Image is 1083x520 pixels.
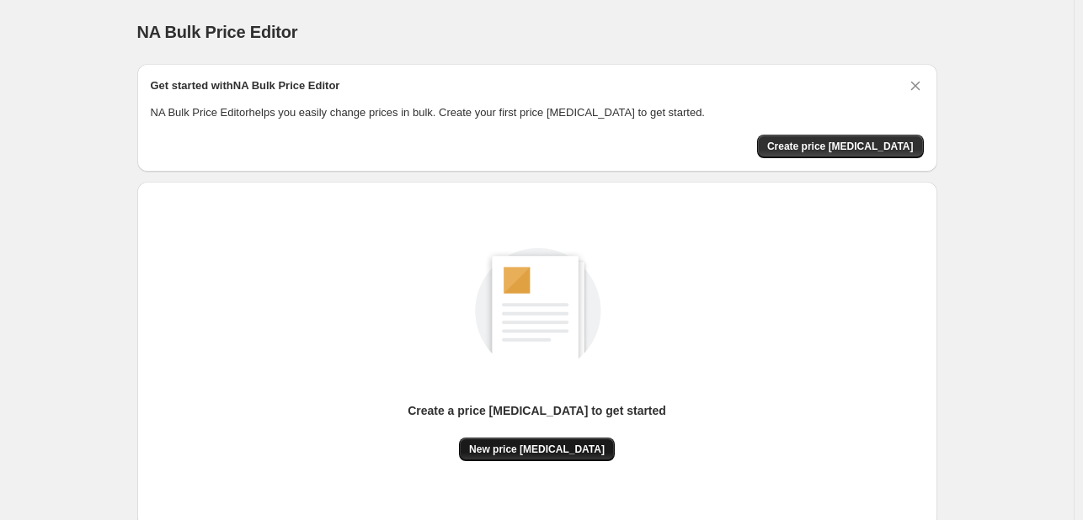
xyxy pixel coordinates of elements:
[151,77,340,94] h2: Get started with NA Bulk Price Editor
[151,104,924,121] p: NA Bulk Price Editor helps you easily change prices in bulk. Create your first price [MEDICAL_DAT...
[907,77,924,94] button: Dismiss card
[137,23,298,41] span: NA Bulk Price Editor
[767,140,914,153] span: Create price [MEDICAL_DATA]
[459,438,615,461] button: New price [MEDICAL_DATA]
[757,135,924,158] button: Create price change job
[408,402,666,419] p: Create a price [MEDICAL_DATA] to get started
[469,443,605,456] span: New price [MEDICAL_DATA]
